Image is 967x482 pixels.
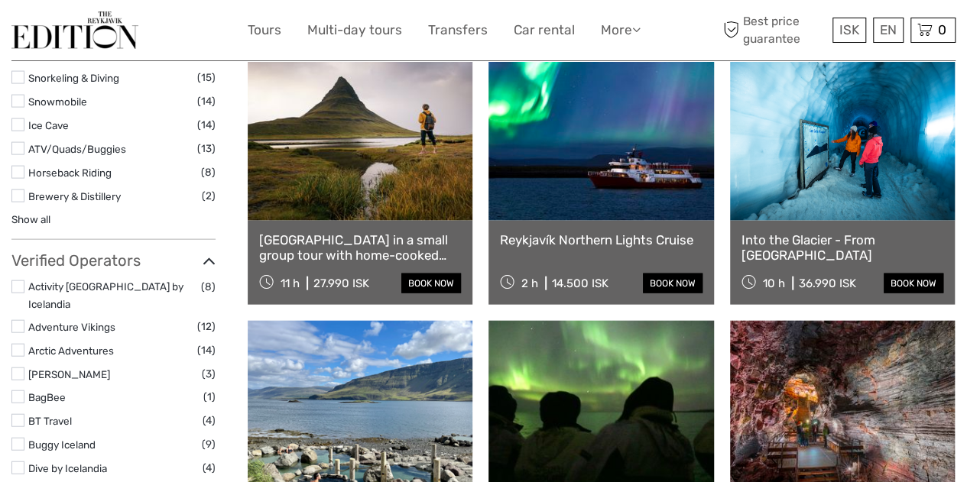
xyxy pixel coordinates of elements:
[28,391,66,403] a: BagBee
[202,435,216,453] span: (9)
[428,19,488,41] a: Transfers
[11,213,50,225] a: Show all
[28,167,112,179] a: Horseback Riding
[201,278,216,296] span: (8)
[197,92,216,110] span: (14)
[719,13,829,47] span: Best price guarantee
[197,69,216,86] span: (15)
[741,232,943,264] a: Into the Glacier - From [GEOGRAPHIC_DATA]
[552,277,608,290] div: 14.500 ISK
[500,232,702,247] a: Reykjavík Northern Lights Cruise
[197,116,216,134] span: (14)
[203,459,216,477] span: (4)
[28,280,183,310] a: Activity [GEOGRAPHIC_DATA] by Icelandia
[884,273,943,293] a: book now
[203,388,216,406] span: (1)
[28,143,126,155] a: ATV/Quads/Buggies
[28,72,119,84] a: Snorkeling & Diving
[202,365,216,383] span: (3)
[401,273,461,293] a: book now
[248,19,281,41] a: Tours
[28,345,114,357] a: Arctic Adventures
[521,277,538,290] span: 2 h
[514,19,575,41] a: Car rental
[936,22,949,37] span: 0
[28,462,107,474] a: Dive by Icelandia
[643,273,703,293] a: book now
[799,277,856,290] div: 36.990 ISK
[28,119,69,131] a: Ice Cave
[763,277,785,290] span: 10 h
[11,251,216,270] h3: Verified Operators
[281,277,300,290] span: 11 h
[197,140,216,157] span: (13)
[28,438,96,451] a: Buggy Iceland
[176,24,194,42] button: Open LiveChat chat widget
[21,27,173,39] p: We're away right now. Please check back later!
[203,412,216,429] span: (4)
[28,190,121,202] a: Brewery & Distillery
[873,18,904,43] div: EN
[28,368,110,380] a: [PERSON_NAME]
[28,415,72,427] a: BT Travel
[601,19,641,41] a: More
[259,232,461,264] a: [GEOGRAPHIC_DATA] in a small group tour with home-cooked meal included
[28,95,87,108] a: Snowmobile
[313,277,369,290] div: 27.990 ISK
[839,22,859,37] span: ISK
[197,341,216,359] span: (14)
[197,318,216,335] span: (12)
[202,187,216,205] span: (2)
[11,11,138,49] img: The Reykjavík Edition
[201,163,216,181] span: (8)
[307,19,402,41] a: Multi-day tours
[28,321,115,333] a: Adventure Vikings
